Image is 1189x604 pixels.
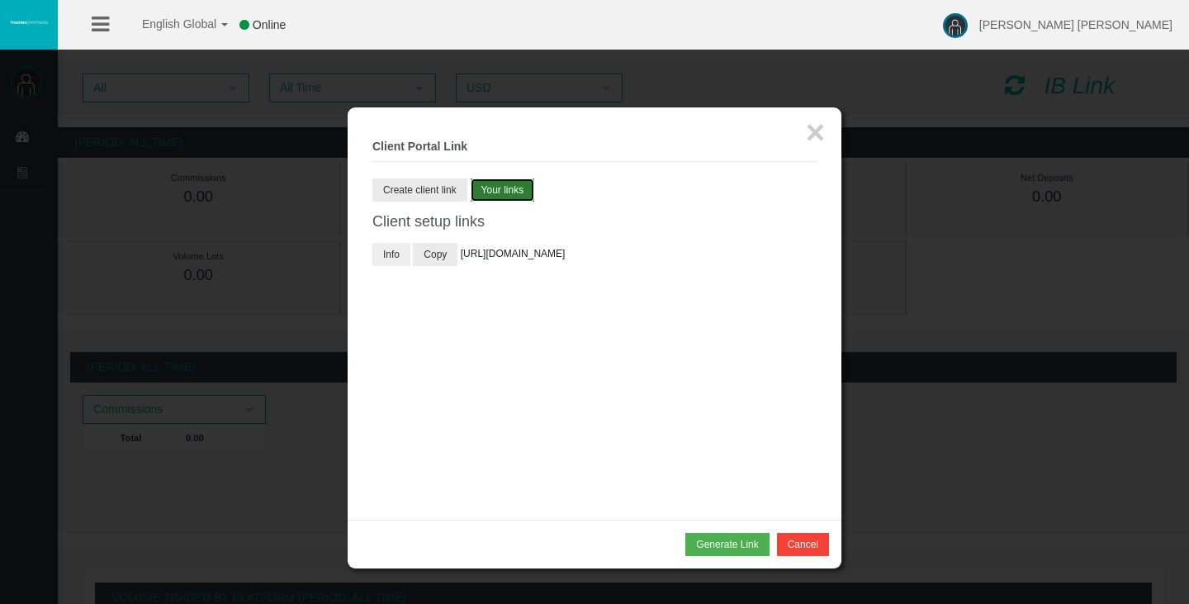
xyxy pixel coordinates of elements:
[806,116,825,149] button: ×
[471,178,535,202] button: Your links
[461,248,566,259] span: [URL][DOMAIN_NAME]
[943,13,968,38] img: user-image
[121,17,216,31] span: English Global
[8,19,50,26] img: logo.svg
[372,214,817,231] h4: Client setup links
[685,533,769,556] button: Generate Link
[413,243,457,266] button: Copy
[253,18,286,31] span: Online
[777,533,829,556] button: Cancel
[372,178,467,202] button: Create client link
[979,18,1172,31] span: [PERSON_NAME] [PERSON_NAME]
[372,243,410,266] button: Info
[372,140,467,153] b: Client Portal Link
